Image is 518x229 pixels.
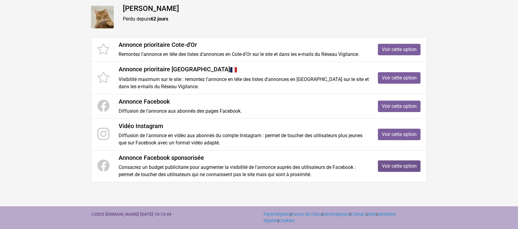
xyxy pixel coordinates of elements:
p: Remontez l'annonce en tête des listes d'annonces en Cote-d'Or sur le site et dans les e-mails du ... [119,51,369,58]
p: Visibilité maximum sur le site : remontez l'annonce en tête des listes d'annonces en [GEOGRAPHIC_... [119,76,369,90]
a: Développeurs [323,212,350,217]
h4: Annonce Facebook sponsorisée [119,154,369,161]
a: Contact [351,212,366,217]
a: Voir cette option [378,44,421,55]
div: | | | | | | [259,211,431,224]
strong: 62 jours [151,16,168,22]
h4: Annonce prioritaire Cote-d'Or [119,41,369,48]
a: Voir cette option [378,160,421,172]
p: Diffusion de l'annonce aux abonnés des pages Facebook. [119,108,369,115]
a: Voir cette option [378,129,421,140]
p: Diffusion de l'annonce en vidéo aux abonnés du compte Instagram : permet de toucher des utilisate... [119,132,369,147]
a: Cookies [279,218,294,223]
a: Pays/Régions [264,212,290,217]
a: Voir cette option [378,72,421,84]
h4: Annonce prioritaire [GEOGRAPHIC_DATA] [119,66,369,73]
strong: ©2025 [DOMAIN_NAME] [DATE] 16:13:44 [91,212,171,217]
a: Voir cette option [378,101,421,112]
a: Races de chats [292,212,322,217]
h4: Annonce Facebook [119,98,369,105]
p: Consacrez un budget publicitaire pour augmenter la visibilité de l'annonce auprès des utilisateur... [119,164,369,178]
h4: [PERSON_NAME] [123,4,427,13]
h4: Vidéo Instagram [119,122,369,130]
img: France [230,66,237,73]
p: Perdu depuis [123,15,427,23]
a: Aide [368,212,376,217]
